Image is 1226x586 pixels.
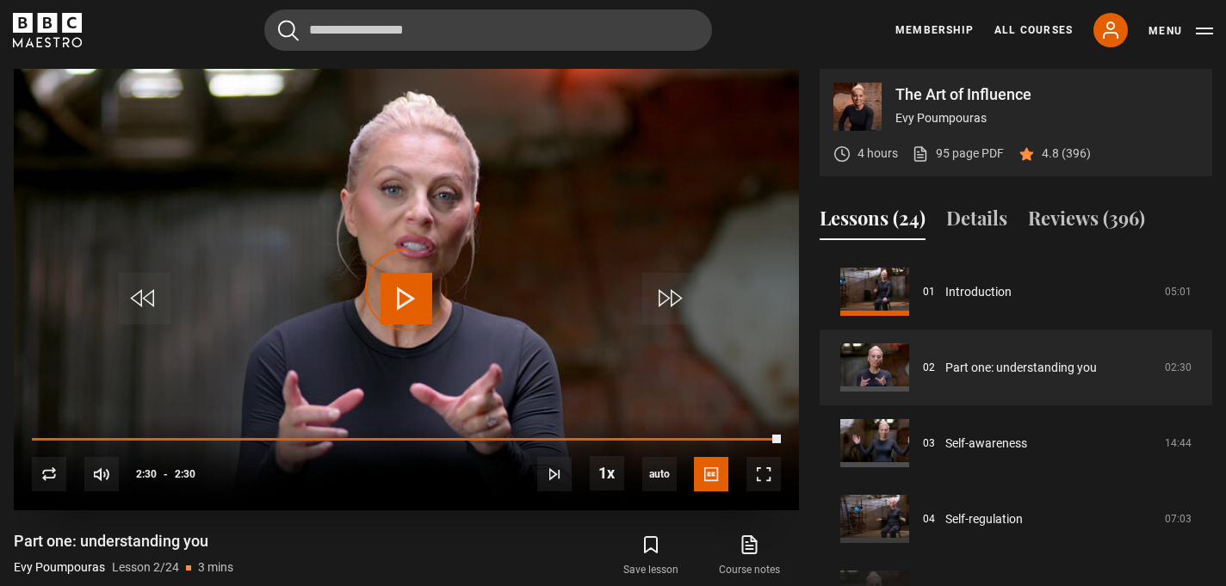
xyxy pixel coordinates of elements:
[994,22,1073,38] a: All Courses
[198,558,233,577] p: 3 mins
[14,531,233,552] h1: Part one: understanding you
[945,510,1023,528] a: Self-regulation
[14,558,105,577] p: Evy Poumpouras
[32,457,66,491] button: Replay
[32,438,781,441] div: Progress Bar
[590,456,624,490] button: Playback Rate
[701,531,799,581] a: Course notes
[746,457,781,491] button: Fullscreen
[895,109,1198,127] p: Evy Poumpouras
[1149,22,1213,40] button: Toggle navigation
[84,457,119,491] button: Mute
[912,145,1004,163] a: 95 page PDF
[858,145,898,163] p: 4 hours
[945,359,1097,377] a: Part one: understanding you
[164,468,168,480] span: -
[895,87,1198,102] p: The Art of Influence
[278,20,299,41] button: Submit the search query
[642,457,677,491] div: Current quality: 1080p
[895,22,974,38] a: Membership
[820,204,926,240] button: Lessons (24)
[1042,145,1091,163] p: 4.8 (396)
[136,459,157,490] span: 2:30
[1028,204,1145,240] button: Reviews (396)
[175,459,195,490] span: 2:30
[264,9,712,51] input: Search
[642,457,677,491] span: auto
[945,283,1012,301] a: Introduction
[694,457,728,491] button: Captions
[537,457,572,491] button: Next Lesson
[112,558,179,577] p: Lesson 2/24
[13,13,82,47] svg: BBC Maestro
[945,435,1027,453] a: Self-awareness
[14,69,799,510] video-js: Video Player
[946,204,1007,240] button: Details
[602,531,700,581] button: Save lesson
